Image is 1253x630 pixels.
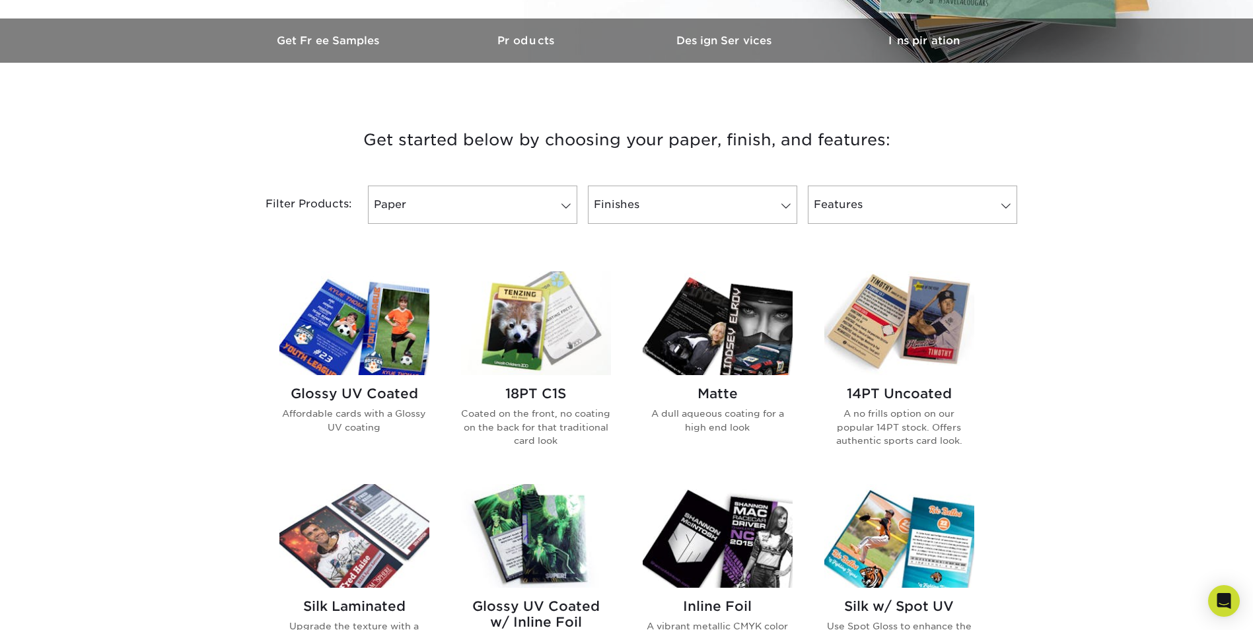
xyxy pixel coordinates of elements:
a: 18PT C1S Trading Cards 18PT C1S Coated on the front, no coating on the back for that traditional ... [461,271,611,468]
h2: Glossy UV Coated [279,386,429,402]
a: Inspiration [825,18,1023,63]
img: Matte Trading Cards [643,271,793,375]
p: A no frills option on our popular 14PT stock. Offers authentic sports card look. [824,407,974,447]
a: Finishes [588,186,797,224]
div: Filter Products: [231,186,363,224]
img: Silk Laminated Trading Cards [279,484,429,588]
a: Glossy UV Coated Trading Cards Glossy UV Coated Affordable cards with a Glossy UV coating [279,271,429,468]
img: Inline Foil Trading Cards [643,484,793,588]
img: 18PT C1S Trading Cards [461,271,611,375]
img: Glossy UV Coated Trading Cards [279,271,429,375]
p: Coated on the front, no coating on the back for that traditional card look [461,407,611,447]
h2: Matte [643,386,793,402]
a: Get Free Samples [231,18,429,63]
a: Matte Trading Cards Matte A dull aqueous coating for a high end look [643,271,793,468]
a: Paper [368,186,577,224]
h2: Glossy UV Coated w/ Inline Foil [461,598,611,630]
div: Open Intercom Messenger [1208,585,1240,617]
a: 14PT Uncoated Trading Cards 14PT Uncoated A no frills option on our popular 14PT stock. Offers au... [824,271,974,468]
h2: Silk Laminated [279,598,429,614]
h2: Inline Foil [643,598,793,614]
h3: Inspiration [825,34,1023,47]
h3: Design Services [627,34,825,47]
h2: 18PT C1S [461,386,611,402]
img: Glossy UV Coated w/ Inline Foil Trading Cards [461,484,611,588]
h2: 14PT Uncoated [824,386,974,402]
img: Silk w/ Spot UV Trading Cards [824,484,974,588]
a: Features [808,186,1017,224]
a: Design Services [627,18,825,63]
img: 14PT Uncoated Trading Cards [824,271,974,375]
h2: Silk w/ Spot UV [824,598,974,614]
p: A dull aqueous coating for a high end look [643,407,793,434]
p: Affordable cards with a Glossy UV coating [279,407,429,434]
h3: Get started below by choosing your paper, finish, and features: [240,110,1013,170]
a: Products [429,18,627,63]
h3: Products [429,34,627,47]
h3: Get Free Samples [231,34,429,47]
